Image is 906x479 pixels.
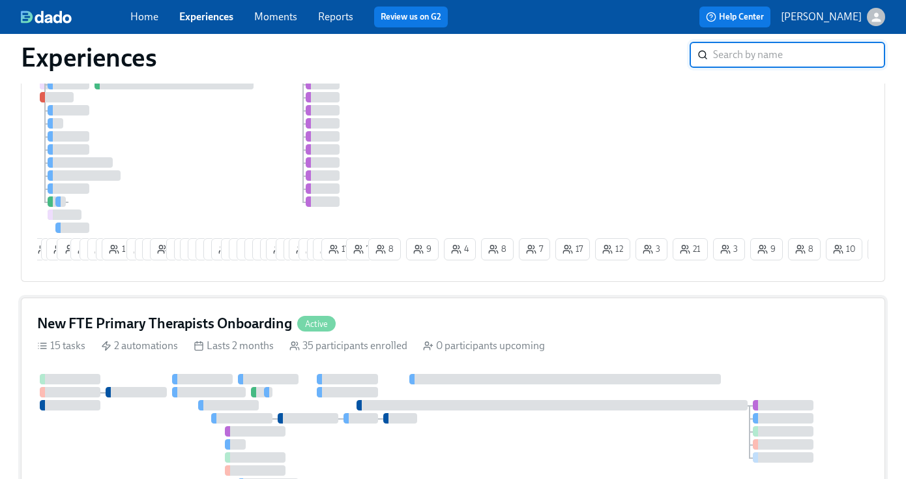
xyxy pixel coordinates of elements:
div: 15 tasks [37,339,85,353]
span: 3 [236,243,254,256]
h1: Experiences [21,42,157,73]
span: 8 [488,243,506,256]
button: 1 [57,238,88,260]
button: Review us on G2 [374,7,448,27]
span: 11 [320,243,341,256]
button: 11 [313,238,348,260]
span: 6 [87,243,105,256]
button: 23 [180,238,216,260]
span: 10 [833,243,855,256]
button: 2 [284,238,315,260]
div: 35 participants enrolled [289,339,407,353]
span: 8 [157,243,175,256]
h4: New FTE Primary Therapists Onboarding [37,314,292,333]
a: Experiences [179,10,233,23]
span: 4 [244,243,261,256]
span: 3 [643,243,660,256]
button: 8 [150,238,183,260]
button: 9 [750,238,783,260]
button: 17 [321,238,356,260]
button: Help Center [699,7,770,27]
button: 4 [237,238,269,260]
button: 7 [244,238,276,260]
span: 14 [203,243,224,256]
img: dado [21,10,72,23]
span: 7 [526,243,543,256]
span: 21 [680,243,701,256]
span: 1 [64,243,81,256]
button: 17 [555,238,590,260]
span: 14 [109,243,130,256]
button: [PERSON_NAME] [781,8,885,26]
a: Reports [318,10,353,23]
input: Search by name [713,42,885,68]
button: 3 [41,238,73,260]
span: 7 [353,243,370,256]
a: Home [130,10,158,23]
button: 8 [368,238,401,260]
span: 9 [413,243,431,256]
button: 21 [673,238,708,260]
button: 18 [46,238,83,260]
span: Active [297,319,336,329]
a: dado [21,10,130,23]
p: [PERSON_NAME] [781,10,862,24]
div: Lasts 2 months [194,339,274,353]
button: 6 [142,238,175,260]
button: 7 [307,238,338,260]
button: 12 [595,238,630,260]
a: Moments [254,10,297,23]
button: 3 [276,238,308,260]
div: 0 participants upcoming [423,339,545,353]
button: 7 [260,238,291,260]
button: 11 [203,238,239,260]
button: 6 [80,238,112,260]
span: 8 [795,243,813,256]
span: 23 [187,243,209,256]
button: 14 [196,238,231,260]
button: 10 [826,238,862,260]
button: 1 [135,238,166,260]
button: 12 [70,238,106,260]
span: 13 [218,243,240,256]
button: 22 [188,238,223,260]
div: 2 automations [101,339,178,353]
span: 3 [259,243,277,256]
button: 8 [481,238,514,260]
button: 5 [166,238,198,260]
span: 4 [451,243,469,256]
span: 18 [53,243,76,256]
button: 3 [174,238,206,260]
button: 6 [87,238,120,260]
button: 3 [96,238,128,260]
button: 14 [102,238,138,260]
span: 6 [149,243,168,256]
button: 3 [252,238,284,260]
button: 25 [266,238,302,260]
span: 17 [563,243,583,256]
span: 3 [228,243,246,256]
span: 17 [329,243,349,256]
button: 19 [289,238,325,260]
button: 9 [406,238,439,260]
button: 6 [299,238,331,260]
span: 25 [273,243,295,256]
span: 16 [38,243,60,256]
button: 9 [126,238,159,260]
span: 3 [283,243,300,256]
span: 19 [296,243,318,256]
span: 6 [95,243,113,256]
button: 7 [519,238,550,260]
span: 9 [134,243,152,256]
span: 5 [173,243,191,256]
button: 3 [713,238,745,260]
button: 7 [346,238,377,260]
span: 12 [78,243,98,256]
button: 4 [444,238,476,260]
button: 8 [788,238,821,260]
span: 3 [720,243,738,256]
span: 12 [602,243,623,256]
span: Help Center [706,10,764,23]
span: 8 [375,243,394,256]
button: 3 [636,238,667,260]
